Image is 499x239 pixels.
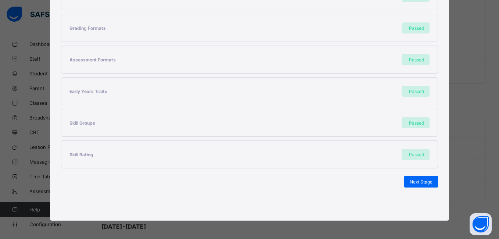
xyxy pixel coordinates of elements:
[409,89,424,94] span: Passed
[410,179,432,185] span: Next Stage
[470,213,492,235] button: Open asap
[69,25,106,31] span: Grading Formats
[409,25,424,31] span: Passed
[409,120,424,126] span: Passed
[69,120,95,126] span: Skill Groups
[69,152,93,157] span: Skill Rating
[409,152,424,157] span: Passed
[69,89,107,94] span: Early Years Traits
[69,57,116,63] span: Assessment Formats
[409,57,424,63] span: Passed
